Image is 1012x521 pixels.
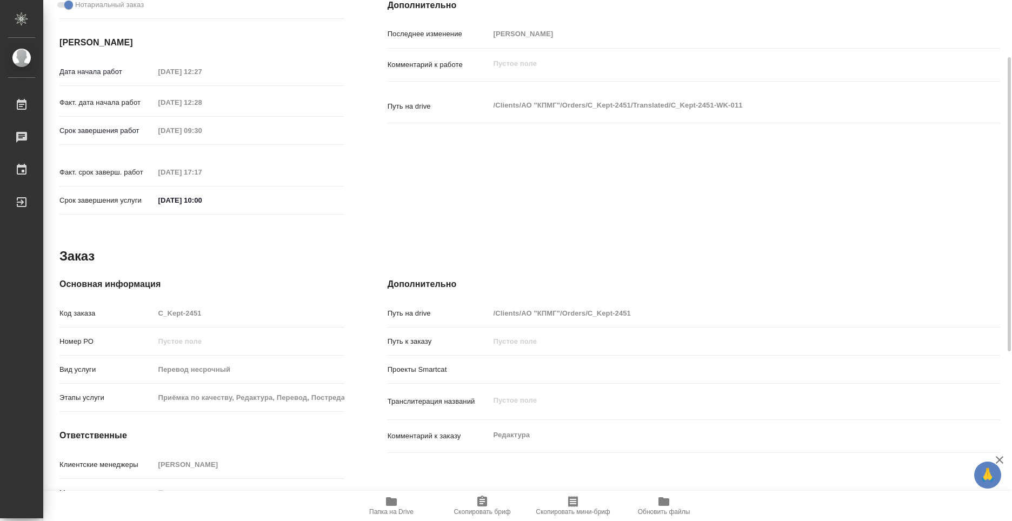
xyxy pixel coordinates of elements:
[346,491,437,521] button: Папка на Drive
[155,64,249,79] input: Пустое поле
[155,390,344,405] input: Пустое поле
[388,308,490,319] p: Путь на drive
[536,508,610,516] span: Скопировать мини-бриф
[59,429,344,442] h4: Ответственные
[59,364,155,375] p: Вид услуги
[155,333,344,349] input: Пустое поле
[490,26,949,42] input: Пустое поле
[528,491,618,521] button: Скопировать мини-бриф
[437,491,528,521] button: Скопировать бриф
[974,462,1001,489] button: 🙏
[59,97,155,108] p: Факт. дата начала работ
[454,508,510,516] span: Скопировать бриф
[155,457,344,472] input: Пустое поле
[59,459,155,470] p: Клиентские менеджеры
[155,362,344,377] input: Пустое поле
[59,248,95,265] h2: Заказ
[618,491,709,521] button: Обновить файлы
[155,305,344,321] input: Пустое поле
[388,29,490,39] p: Последнее изменение
[638,508,690,516] span: Обновить файлы
[59,125,155,136] p: Срок завершения работ
[155,192,249,208] input: ✎ Введи что-нибудь
[388,431,490,442] p: Комментарий к заказу
[388,396,490,407] p: Транслитерация названий
[490,305,949,321] input: Пустое поле
[59,195,155,206] p: Срок завершения услуги
[59,167,155,178] p: Факт. срок заверш. работ
[155,485,344,500] input: Пустое поле
[388,278,1000,291] h4: Дополнительно
[490,333,949,349] input: Пустое поле
[59,336,155,347] p: Номер РО
[155,164,249,180] input: Пустое поле
[59,308,155,319] p: Код заказа
[388,336,490,347] p: Путь к заказу
[155,123,249,138] input: Пустое поле
[59,487,155,498] p: Менеджеры верстки
[369,508,414,516] span: Папка на Drive
[59,66,155,77] p: Дата начала работ
[388,59,490,70] p: Комментарий к работе
[155,95,249,110] input: Пустое поле
[490,426,949,444] textarea: Редактура
[59,36,344,49] h4: [PERSON_NAME]
[978,464,997,486] span: 🙏
[388,101,490,112] p: Путь на drive
[59,278,344,291] h4: Основная информация
[490,96,949,115] textarea: /Clients/АО "КПМГ"/Orders/C_Kept-2451/Translated/C_Kept-2451-WK-011
[388,364,490,375] p: Проекты Smartcat
[59,392,155,403] p: Этапы услуги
